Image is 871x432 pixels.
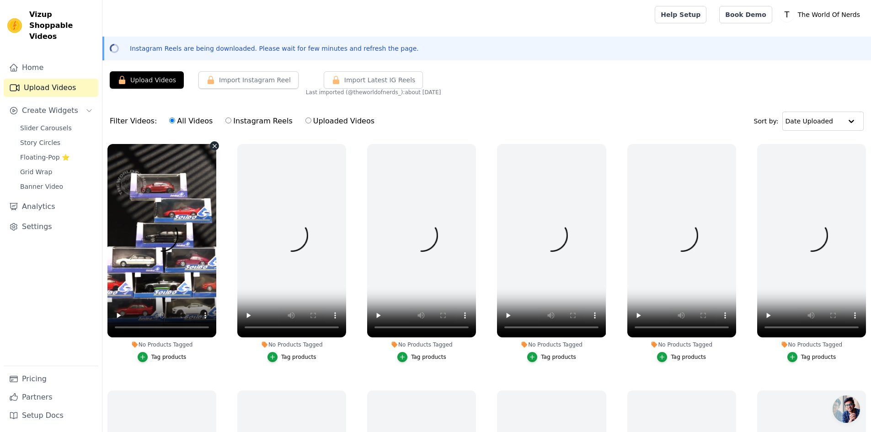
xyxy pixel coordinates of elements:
[267,352,316,362] button: Tag products
[15,136,98,149] a: Story Circles
[305,117,311,123] input: Uploaded Videos
[15,122,98,134] a: Slider Carousels
[784,10,789,19] text: T
[305,115,375,127] label: Uploaded Videos
[671,353,706,361] div: Tag products
[657,352,706,362] button: Tag products
[20,182,63,191] span: Banner Video
[4,388,98,406] a: Partners
[20,123,72,133] span: Slider Carousels
[151,353,187,361] div: Tag products
[4,197,98,216] a: Analytics
[344,75,416,85] span: Import Latest IG Reels
[138,352,187,362] button: Tag products
[4,218,98,236] a: Settings
[4,101,98,120] button: Create Widgets
[15,151,98,164] a: Floating-Pop ⭐
[780,6,864,23] button: T The World Of Nerds
[719,6,772,23] a: Book Demo
[110,71,184,89] button: Upload Videos
[20,138,60,147] span: Story Circles
[757,341,866,348] div: No Products Tagged
[627,341,736,348] div: No Products Tagged
[541,353,576,361] div: Tag products
[4,79,98,97] a: Upload Videos
[237,341,346,348] div: No Products Tagged
[833,395,860,423] div: Open chat
[787,352,836,362] button: Tag products
[754,112,864,131] div: Sort by:
[4,370,98,388] a: Pricing
[107,341,216,348] div: No Products Tagged
[4,59,98,77] a: Home
[15,165,98,178] a: Grid Wrap
[210,141,219,150] button: Video Delete
[110,111,379,132] div: Filter Videos:
[397,352,446,362] button: Tag products
[130,44,419,53] p: Instagram Reels are being downloaded. Please wait for few minutes and refresh the page.
[324,71,423,89] button: Import Latest IG Reels
[20,167,52,176] span: Grid Wrap
[169,115,213,127] label: All Videos
[22,105,78,116] span: Create Widgets
[225,117,231,123] input: Instagram Reels
[411,353,446,361] div: Tag products
[655,6,706,23] a: Help Setup
[169,117,175,123] input: All Videos
[306,89,441,96] span: Last imported (@ theworldofnerds_ ): about [DATE]
[29,9,95,42] span: Vizup Shoppable Videos
[794,6,864,23] p: The World Of Nerds
[20,153,69,162] span: Floating-Pop ⭐
[198,71,299,89] button: Import Instagram Reel
[367,341,476,348] div: No Products Tagged
[7,18,22,33] img: Vizup
[801,353,836,361] div: Tag products
[15,180,98,193] a: Banner Video
[225,115,293,127] label: Instagram Reels
[527,352,576,362] button: Tag products
[4,406,98,425] a: Setup Docs
[281,353,316,361] div: Tag products
[497,341,606,348] div: No Products Tagged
